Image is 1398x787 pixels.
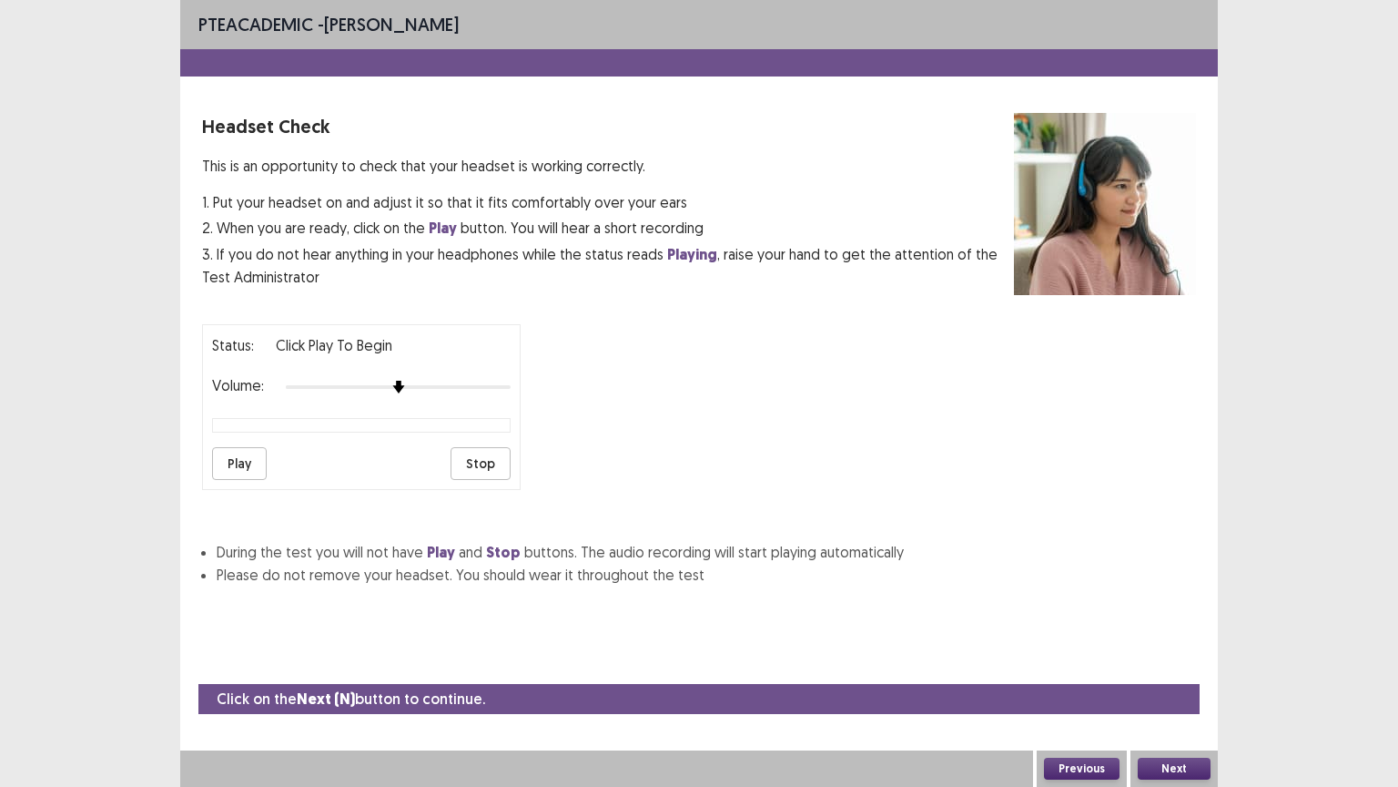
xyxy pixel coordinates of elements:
[392,381,405,393] img: arrow-thumb
[202,113,1014,140] p: Headset Check
[198,13,313,36] span: PTE academic
[202,243,1014,288] p: 3. If you do not hear anything in your headphones while the status reads , raise your hand to get...
[276,334,392,356] p: Click Play to Begin
[198,11,459,38] p: - [PERSON_NAME]
[212,447,267,480] button: Play
[217,564,1196,586] li: Please do not remove your headset. You should wear it throughout the test
[1138,758,1211,780] button: Next
[212,374,264,396] p: Volume:
[202,155,1014,177] p: This is an opportunity to check that your headset is working correctly.
[202,191,1014,213] p: 1. Put your headset on and adjust it so that it fits comfortably over your ears
[217,688,485,710] p: Click on the button to continue.
[429,219,457,238] strong: Play
[1014,113,1196,295] img: headset test
[486,543,521,562] strong: Stop
[427,543,455,562] strong: Play
[1044,758,1119,780] button: Previous
[212,334,254,356] p: Status:
[217,541,1196,564] li: During the test you will not have and buttons. The audio recording will start playing automatically
[202,217,1014,240] p: 2. When you are ready, click on the button. You will hear a short recording
[667,245,717,264] strong: Playing
[297,690,355,709] strong: Next (N)
[451,447,511,480] button: Stop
